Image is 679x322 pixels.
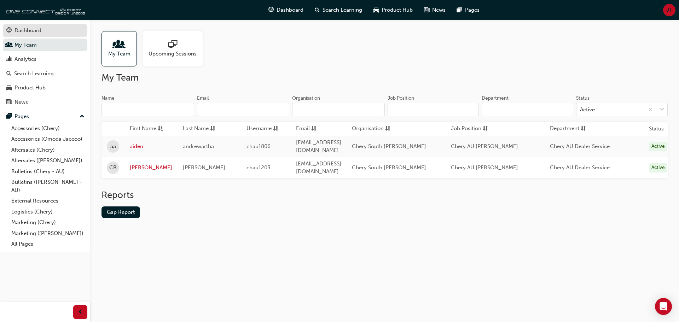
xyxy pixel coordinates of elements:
[465,6,480,14] span: Pages
[14,70,54,78] div: Search Learning
[101,72,668,83] h2: My Team
[3,81,87,94] a: Product Hub
[183,124,222,133] button: Last Namesorting-icon
[14,98,28,106] div: News
[6,71,11,77] span: search-icon
[309,3,368,17] a: search-iconSearch Learning
[388,95,414,102] div: Job Position
[368,3,418,17] a: car-iconProduct Hub
[143,31,208,66] a: Upcoming Sessions
[3,23,87,110] button: DashboardMy TeamAnalyticsSearch LearningProduct HubNews
[6,28,12,34] span: guage-icon
[6,113,12,120] span: pages-icon
[451,164,518,171] span: Chery AU [PERSON_NAME]
[14,112,29,121] div: Pages
[451,3,485,17] a: pages-iconPages
[130,124,156,133] span: First Name
[8,145,87,156] a: Aftersales (Chery)
[388,103,479,116] input: Job Position
[550,124,589,133] button: Departmentsorting-icon
[8,217,87,228] a: Marketing (Chery)
[108,50,130,58] span: My Team
[115,40,124,50] span: people-icon
[183,143,214,150] span: andrewartha
[292,103,385,116] input: Organisation
[183,124,209,133] span: Last Name
[110,142,116,151] span: aa
[6,85,12,91] span: car-icon
[296,124,310,133] span: Email
[78,308,83,317] span: prev-icon
[418,3,451,17] a: news-iconNews
[581,124,586,133] span: sorting-icon
[246,124,285,133] button: Usernamesorting-icon
[482,95,509,102] div: Department
[246,164,271,171] span: chau1203
[14,27,41,35] div: Dashboard
[210,124,215,133] span: sorting-icon
[663,4,675,16] button: JT
[8,195,87,206] a: External Resources
[3,24,87,37] a: Dashboard
[457,6,462,14] span: pages-icon
[8,155,87,166] a: Aftersales ([PERSON_NAME])
[101,31,143,66] a: My Team
[8,166,87,177] a: Bulletins (Chery - AU)
[130,164,172,172] a: [PERSON_NAME]
[296,139,341,154] span: [EMAIL_ADDRESS][DOMAIN_NAME]
[101,189,668,201] h2: Reports
[3,53,87,66] a: Analytics
[197,95,209,102] div: Email
[4,3,85,17] a: oneconnect
[168,40,177,50] span: sessionType_ONLINE_URL-icon
[373,6,379,14] span: car-icon
[158,124,163,133] span: asc-icon
[550,124,579,133] span: Department
[352,164,426,171] span: Chery South [PERSON_NAME]
[246,124,272,133] span: Username
[8,177,87,195] a: Bulletins ([PERSON_NAME] - AU)
[8,134,87,145] a: Accessories (Omoda Jaecoo)
[482,103,573,116] input: Department
[451,124,481,133] span: Job Position
[80,112,85,121] span: up-icon
[483,124,488,133] span: sorting-icon
[424,6,429,14] span: news-icon
[14,55,36,63] div: Analytics
[130,142,172,151] a: aiden
[6,99,12,106] span: news-icon
[649,125,664,133] th: Status
[197,103,290,116] input: Email
[660,105,665,115] span: down-icon
[323,6,362,14] span: Search Learning
[263,3,309,17] a: guage-iconDashboard
[101,206,140,218] a: Gap Report
[352,143,426,150] span: Chery South [PERSON_NAME]
[649,163,667,172] div: Active
[451,143,518,150] span: Chery AU [PERSON_NAME]
[3,110,87,123] button: Pages
[550,143,610,150] span: Chery AU Dealer Service
[6,56,12,63] span: chart-icon
[382,6,413,14] span: Product Hub
[8,123,87,134] a: Accessories (Chery)
[550,164,610,171] span: Chery AU Dealer Service
[296,124,335,133] button: Emailsorting-icon
[576,95,590,102] div: Status
[3,67,87,80] a: Search Learning
[273,124,278,133] span: sorting-icon
[183,164,225,171] span: [PERSON_NAME]
[649,142,667,151] div: Active
[277,6,303,14] span: Dashboard
[292,95,320,102] div: Organisation
[432,6,446,14] span: News
[14,84,46,92] div: Product Hub
[451,124,490,133] button: Job Positionsorting-icon
[268,6,274,14] span: guage-icon
[130,124,169,133] button: First Nameasc-icon
[655,298,672,315] div: Open Intercom Messenger
[315,6,320,14] span: search-icon
[8,206,87,217] a: Logistics (Chery)
[149,50,197,58] span: Upcoming Sessions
